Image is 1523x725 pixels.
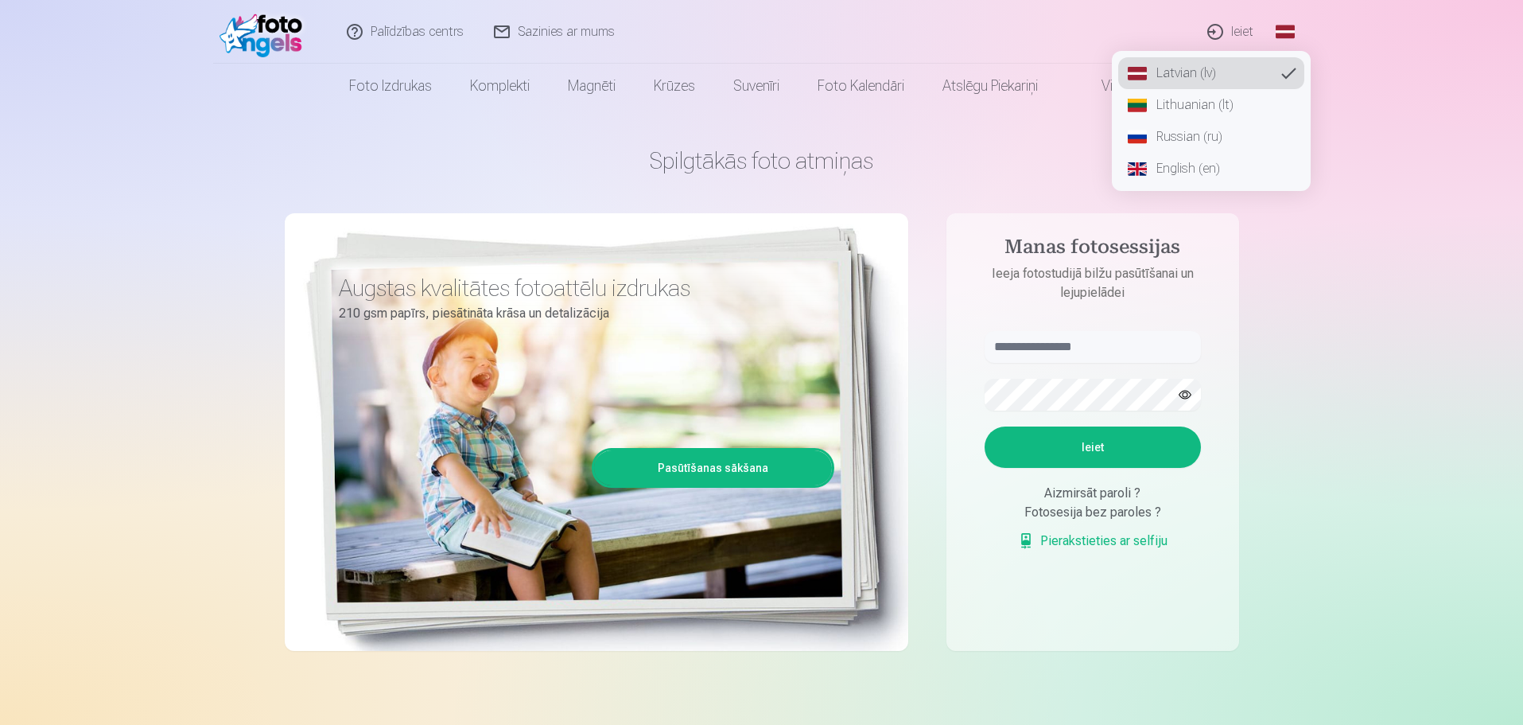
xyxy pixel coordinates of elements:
p: Ieeja fotostudijā bilžu pasūtīšanai un lejupielādei [969,264,1217,302]
h4: Manas fotosessijas [969,236,1217,264]
h3: Augstas kvalitātes fotoattēlu izdrukas [339,274,822,302]
a: Pasūtīšanas sākšana [594,450,832,485]
a: Russian (ru) [1118,121,1304,153]
a: Latvian (lv) [1118,57,1304,89]
a: Foto kalendāri [798,64,923,108]
a: Lithuanian (lt) [1118,89,1304,121]
a: Suvenīri [714,64,798,108]
a: Krūzes [635,64,714,108]
button: Ieiet [985,427,1201,468]
p: 210 gsm papīrs, piesātināta krāsa un detalizācija [339,302,822,325]
nav: Global [1112,51,1311,191]
a: Komplekti [451,64,549,108]
h1: Spilgtākās foto atmiņas [285,146,1239,175]
div: Aizmirsāt paroli ? [985,484,1201,503]
a: Foto izdrukas [330,64,451,108]
img: /fa1 [220,6,311,57]
a: Atslēgu piekariņi [923,64,1057,108]
a: Pierakstieties ar selfiju [1018,532,1168,551]
a: English (en) [1118,153,1304,185]
div: Fotosesija bez paroles ? [985,503,1201,522]
a: Magnēti [549,64,635,108]
a: Visi produkti [1057,64,1194,108]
